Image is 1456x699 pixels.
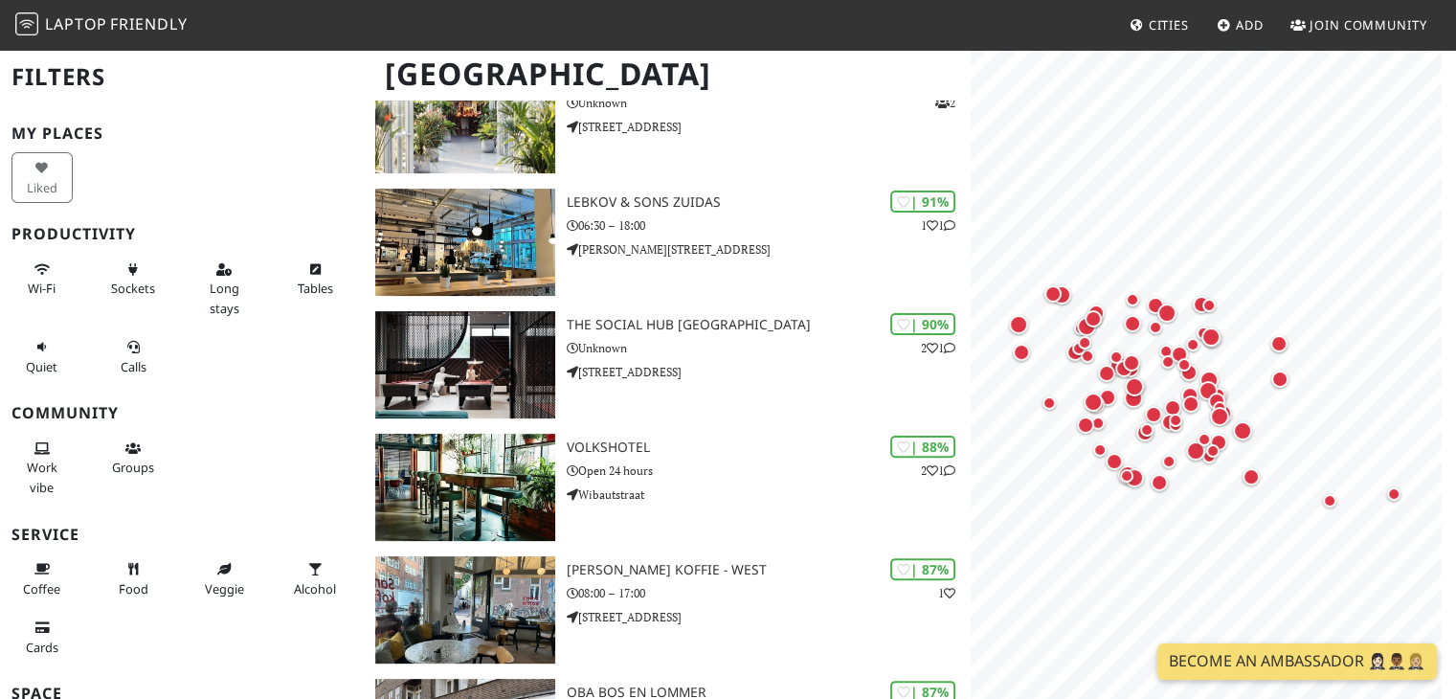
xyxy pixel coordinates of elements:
h3: Service [11,526,352,544]
div: Map marker [1076,345,1099,368]
div: Map marker [1164,409,1187,432]
a: Join Community [1283,8,1435,42]
div: Map marker [1067,337,1090,360]
div: Map marker [1009,340,1034,365]
div: Map marker [1167,342,1192,367]
div: Map marker [1157,410,1182,435]
div: Map marker [1198,324,1224,350]
div: | 91% [890,191,955,213]
div: Map marker [1073,413,1098,438]
div: Map marker [1204,389,1229,414]
img: Sam’s koffie - West [375,556,554,664]
div: Map marker [1041,282,1065,306]
div: Map marker [1086,412,1109,435]
div: Map marker [1182,438,1209,464]
div: Map marker [1119,350,1144,375]
div: Map marker [1198,294,1221,317]
img: LaptopFriendly [15,12,38,35]
span: Alcohol [294,580,336,598]
div: Map marker [1120,311,1145,336]
div: Map marker [1164,414,1187,437]
a: Become an Ambassador 🤵🏻‍♀️🤵🏾‍♂️🤵🏼‍♀️ [1157,643,1437,680]
h2: Filters [11,48,352,106]
p: [STREET_ADDRESS] [567,118,972,136]
a: Volkshotel | 88% 21 Volkshotel Open 24 hours Wibautstraat [364,434,971,541]
h3: Volkshotel [567,440,972,456]
div: Map marker [1157,450,1180,473]
button: Long stays [193,254,255,324]
h3: Community [11,404,352,422]
div: | 90% [890,313,955,335]
span: Cities [1149,16,1189,34]
div: Map marker [1048,282,1075,308]
span: Food [119,580,148,598]
h3: My Places [11,124,352,143]
button: Calls [102,331,164,382]
div: Map marker [1382,483,1405,506]
p: 1 [938,584,955,602]
a: Add [1209,8,1271,42]
div: Map marker [1102,449,1127,474]
div: Map marker [1198,445,1221,468]
div: Map marker [1105,346,1128,369]
div: Map marker [1176,360,1201,385]
a: Lebkov & Sons Zuidas | 91% 11 Lebkov & Sons Zuidas 06:30 – 18:00 [PERSON_NAME][STREET_ADDRESS] [364,189,971,296]
p: 2 1 [921,339,955,357]
div: Map marker [1195,377,1221,404]
h3: Productivity [11,225,352,243]
div: Map marker [1189,292,1214,317]
button: Wi-Fi [11,254,73,304]
div: Map marker [1080,389,1107,416]
p: Open 24 hours [567,462,972,480]
div: Map marker [1181,333,1204,356]
h3: Lebkov & Sons Zuidas [567,194,972,211]
h3: The Social Hub [GEOGRAPHIC_DATA] [567,317,972,333]
span: Credit cards [26,639,58,656]
span: Video/audio calls [121,358,146,375]
img: Volkshotel [375,434,554,541]
p: 08:00 – 17:00 [567,584,972,602]
div: Map marker [1318,489,1341,512]
div: Map marker [1063,340,1087,365]
p: [PERSON_NAME][STREET_ADDRESS] [567,240,972,259]
h3: [PERSON_NAME] koffie - West [567,562,972,578]
div: Map marker [1081,306,1106,331]
div: Map marker [1069,317,1092,340]
button: Work vibe [11,433,73,503]
div: | 87% [890,558,955,580]
div: Map marker [1005,311,1032,338]
button: Quiet [11,331,73,382]
div: Map marker [1121,288,1144,311]
div: Map marker [1267,367,1292,392]
p: Wibautstraat [567,485,972,504]
div: Map marker [1121,373,1148,400]
div: Map marker [1201,440,1224,462]
p: 2 1 [921,462,955,480]
div: Map marker [1196,367,1222,394]
div: Map marker [1088,439,1111,462]
span: People working [27,459,57,495]
a: Sam’s koffie - West | 87% 1 [PERSON_NAME] koffie - West 08:00 – 17:00 [STREET_ADDRESS] [364,556,971,664]
div: Map marker [1094,361,1119,386]
div: Map marker [1135,418,1158,441]
div: Map marker [1143,293,1168,318]
span: Coffee [23,580,60,598]
div: Map marker [1229,417,1256,444]
div: Map marker [1154,340,1177,363]
div: Map marker [1073,331,1096,354]
div: Map marker [1173,353,1196,376]
button: Groups [102,433,164,484]
span: Stable Wi-Fi [28,280,56,297]
div: Map marker [1239,464,1264,489]
div: Map marker [1198,325,1225,351]
button: Food [102,553,164,604]
p: [STREET_ADDRESS] [567,363,972,381]
span: Power sockets [111,280,155,297]
div: Map marker [1208,396,1231,419]
h1: [GEOGRAPHIC_DATA] [370,48,967,101]
p: Unknown [567,339,972,357]
div: Map marker [1132,420,1157,445]
div: Map marker [1144,316,1167,339]
div: | 88% [890,436,955,458]
button: Alcohol [284,553,346,604]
